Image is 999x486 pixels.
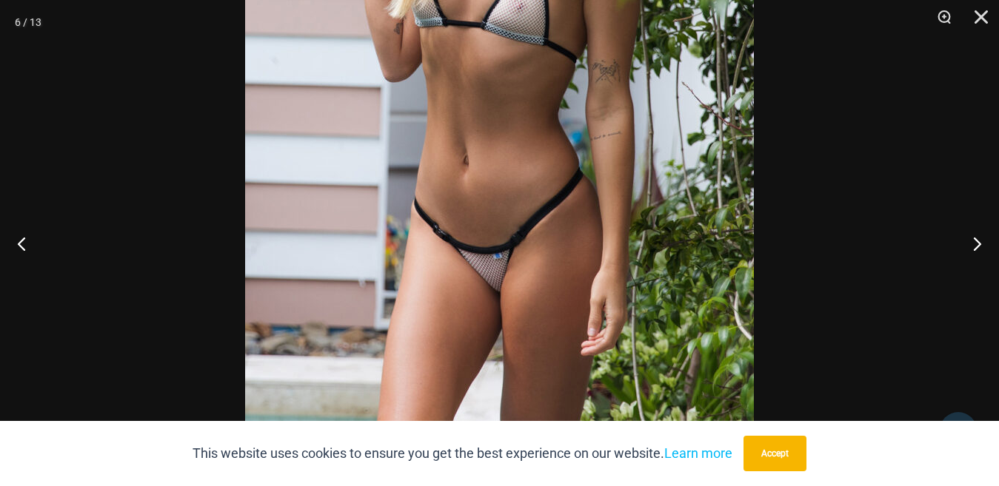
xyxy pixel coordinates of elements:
[193,442,732,465] p: This website uses cookies to ensure you get the best experience on our website.
[664,445,732,461] a: Learn more
[15,11,41,33] div: 6 / 13
[943,206,999,280] button: Next
[744,436,806,471] button: Accept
